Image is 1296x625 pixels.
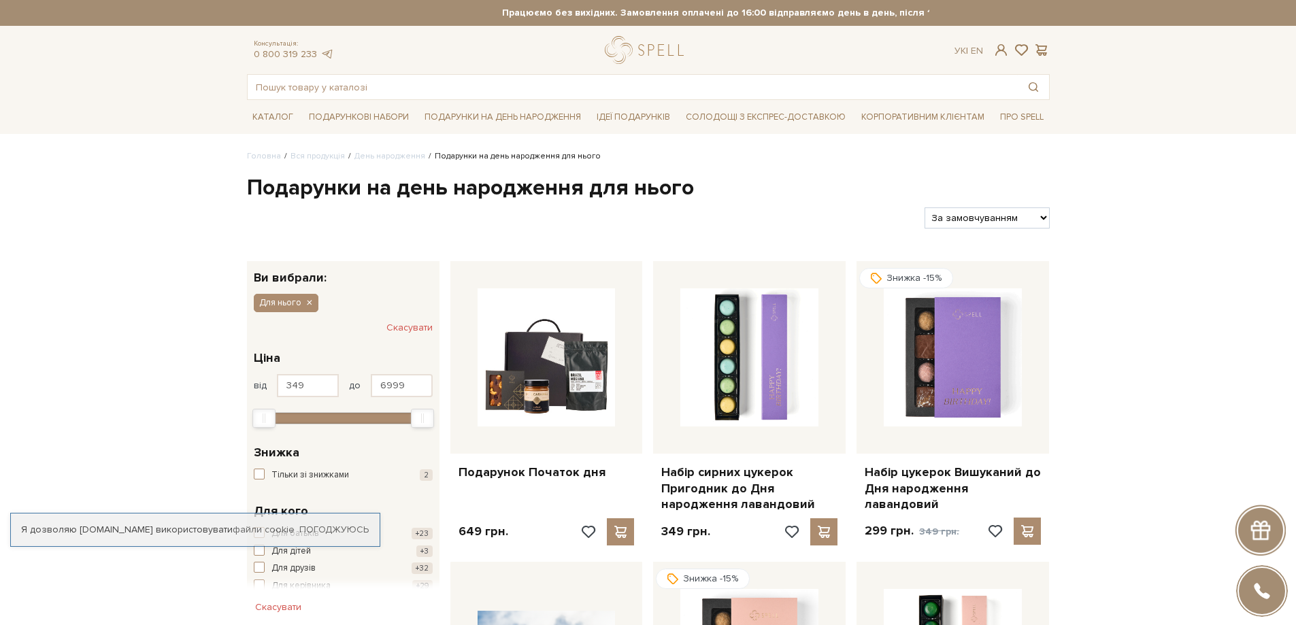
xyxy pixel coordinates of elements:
p: 349 грн. [661,524,710,539]
input: Ціна [277,374,339,397]
span: від [254,379,267,392]
span: Знижка [254,443,299,462]
div: Max [411,409,434,428]
div: Знижка -15% [656,569,750,589]
button: Тільки зі знижками 2 [254,469,433,482]
span: до [349,379,361,392]
button: Для керівника +29 [254,579,433,593]
span: Каталог [247,107,299,128]
button: Скасувати [247,596,310,618]
a: Головна [247,151,281,161]
span: +29 [412,580,433,592]
a: День народження [354,151,425,161]
a: Вся продукція [290,151,345,161]
a: Корпоративним клієнтам [856,105,990,129]
a: Подарунок Початок дня [459,464,635,480]
button: Для нього [254,294,318,311]
button: Пошук товару у каталозі [1018,75,1049,99]
a: файли cookie [233,524,295,535]
span: +3 [416,545,433,557]
div: Ук [954,45,983,57]
button: Для друзів +32 [254,562,433,575]
span: | [966,45,968,56]
p: 649 грн. [459,524,508,539]
div: Ви вибрали: [247,261,439,284]
div: Min [252,409,276,428]
input: Пошук товару у каталозі [248,75,1018,99]
span: Для друзів [271,562,316,575]
a: En [971,45,983,56]
span: Ціна [254,349,280,367]
div: Я дозволяю [DOMAIN_NAME] використовувати [11,524,380,536]
h1: Подарунки на день народження для нього [247,174,1050,203]
li: Подарунки на день народження для нього [425,150,601,163]
button: Для дітей +3 [254,545,433,558]
span: Для кого [254,502,308,520]
a: telegram [320,48,334,60]
span: +23 [412,528,433,539]
span: Подарунки на День народження [419,107,586,128]
span: +32 [412,562,433,574]
span: Ідеї подарунків [591,107,676,128]
span: Для керівника [271,579,331,593]
a: Погоджуюсь [299,524,369,536]
span: 349 грн. [919,526,959,537]
a: Набір сирних цукерок Пригодник до Дня народження лавандовий [661,464,837,512]
span: Для нього [259,297,301,309]
span: Консультація: [254,39,334,48]
span: 2 [420,469,433,481]
a: Набір цукерок Вишуканий до Дня народження лавандовий [865,464,1041,512]
p: 299 грн. [865,523,959,539]
a: Солодощі з експрес-доставкою [680,105,851,129]
a: 0 800 319 233 [254,48,317,60]
span: Подарункові набори [303,107,414,128]
span: Тільки зі знижками [271,469,349,482]
span: Для дітей [271,545,311,558]
div: Знижка -15% [859,268,953,288]
input: Ціна [371,374,433,397]
span: Про Spell [995,107,1049,128]
strong: Працюємо без вихідних. Замовлення оплачені до 16:00 відправляємо день в день, після 16:00 - насту... [367,7,1170,19]
button: Скасувати [386,317,433,339]
a: logo [605,36,690,64]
